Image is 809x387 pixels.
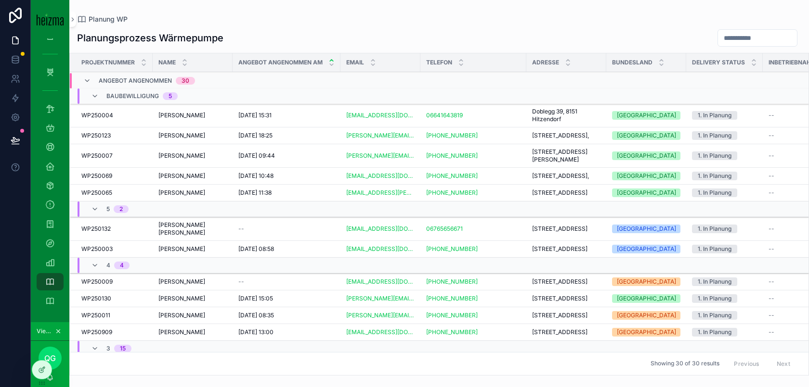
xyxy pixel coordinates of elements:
span: [STREET_ADDRESS] [532,312,587,319]
span: 5 [106,205,110,213]
a: [GEOGRAPHIC_DATA] [612,294,680,303]
span: -- [769,152,774,160]
a: 1. In Planung [692,188,757,197]
span: -- [238,278,244,286]
a: [GEOGRAPHIC_DATA] [612,131,680,140]
a: WP250004 [81,112,147,119]
a: [PERSON_NAME][EMAIL_ADDRESS][DOMAIN_NAME] [346,152,415,160]
a: [DATE] 11:38 [238,189,335,197]
a: [EMAIL_ADDRESS][DOMAIN_NAME] [346,172,415,180]
span: [PERSON_NAME] [158,245,205,253]
a: [PHONE_NUMBER] [426,189,478,197]
span: 3 [106,345,110,352]
span: WP250007 [81,152,113,160]
a: Doblegg 39, 8151 Hitzendorf [532,108,600,123]
a: [PERSON_NAME][EMAIL_ADDRESS][DOMAIN_NAME] [346,132,415,139]
span: [DATE] 18:25 [238,132,273,139]
a: [GEOGRAPHIC_DATA] [612,172,680,180]
a: WP250003 [81,245,147,253]
span: Email [346,59,364,66]
span: Angebot angenommen [99,77,172,85]
span: WP250069 [81,172,112,180]
div: 1. In Planung [698,172,731,180]
span: [PERSON_NAME] [158,152,205,160]
a: [STREET_ADDRESS] [532,278,600,286]
a: [STREET_ADDRESS] [532,312,600,319]
span: [STREET_ADDRESS], [532,172,589,180]
a: [PERSON_NAME] [158,112,227,119]
a: [PERSON_NAME] [158,152,227,160]
a: [PHONE_NUMBER] [426,132,478,139]
a: [DATE] 13:00 [238,328,335,336]
div: 15 [120,345,126,352]
a: [EMAIL_ADDRESS][DOMAIN_NAME] [346,245,415,253]
a: [PHONE_NUMBER] [426,312,478,319]
span: Angebot Angenommen am [238,59,323,66]
span: [DATE] 10:48 [238,172,274,180]
a: [PERSON_NAME][EMAIL_ADDRESS][DOMAIN_NAME] [346,312,415,319]
a: [DATE] 10:48 [238,172,335,180]
a: WP250065 [81,189,147,197]
a: WP250069 [81,172,147,180]
a: [PHONE_NUMBER] [426,278,521,286]
a: [STREET_ADDRESS] [532,295,600,302]
a: WP250011 [81,312,147,319]
span: -- [769,132,774,139]
span: WP250004 [81,112,113,119]
span: Telefon [426,59,452,66]
a: [DATE] 08:35 [238,312,335,319]
a: [GEOGRAPHIC_DATA] [612,225,680,233]
a: 1. In Planung [692,225,757,233]
span: WP250065 [81,189,112,197]
a: [GEOGRAPHIC_DATA] [612,188,680,197]
a: [PHONE_NUMBER] [426,152,478,160]
a: [PERSON_NAME] [PERSON_NAME] [158,221,227,237]
a: [GEOGRAPHIC_DATA] [612,111,680,120]
div: 1. In Planung [698,245,731,253]
a: [PHONE_NUMBER] [426,328,478,336]
a: [EMAIL_ADDRESS][PERSON_NAME][DOMAIN_NAME] [346,189,415,197]
span: [DATE] 15:31 [238,112,272,119]
span: -- [769,312,774,319]
a: [EMAIL_ADDRESS][DOMAIN_NAME] [346,278,415,286]
span: [PERSON_NAME] [158,132,205,139]
a: [EMAIL_ADDRESS][DOMAIN_NAME] [346,225,415,233]
span: -- [769,172,774,180]
a: 1. In Planung [692,111,757,120]
a: [PHONE_NUMBER] [426,189,521,197]
span: [PERSON_NAME] [158,278,205,286]
a: [STREET_ADDRESS][PERSON_NAME] [532,148,600,163]
a: [STREET_ADDRESS] [532,189,600,197]
a: [PHONE_NUMBER] [426,312,521,319]
a: [STREET_ADDRESS] [532,328,600,336]
span: Planung WP [89,14,128,24]
span: WP250003 [81,245,113,253]
a: [EMAIL_ADDRESS][DOMAIN_NAME] [346,112,415,119]
div: [GEOGRAPHIC_DATA] [617,277,676,286]
a: [PERSON_NAME] [158,278,227,286]
span: Delivery Status [692,59,745,66]
a: [GEOGRAPHIC_DATA] [612,277,680,286]
span: -- [238,225,244,233]
a: 06641643819 [426,112,521,119]
div: [GEOGRAPHIC_DATA] [617,225,676,233]
div: 1. In Planung [698,225,731,233]
span: -- [769,112,774,119]
span: [PERSON_NAME] [158,189,205,197]
h1: Planungsprozess Wärmepumpe [77,31,223,45]
a: [STREET_ADDRESS], [532,132,600,139]
span: [DATE] 15:05 [238,295,273,302]
span: WP250909 [81,328,112,336]
span: WP250011 [81,312,110,319]
span: [PERSON_NAME] [158,328,205,336]
a: [STREET_ADDRESS] [532,225,600,233]
a: 1. In Planung [692,294,757,303]
div: 30 [182,77,189,85]
span: [STREET_ADDRESS], [532,132,589,139]
span: -- [769,295,774,302]
span: [PERSON_NAME] [158,312,205,319]
a: WP250009 [81,278,147,286]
